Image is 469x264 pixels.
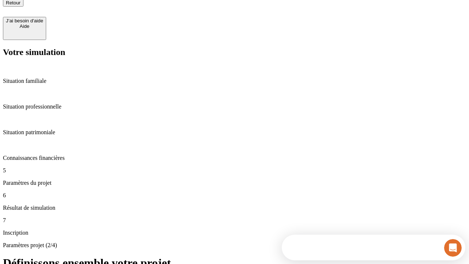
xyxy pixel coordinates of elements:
[444,239,462,257] iframe: Intercom live chat
[3,217,466,224] p: 7
[3,47,466,57] h2: Votre simulation
[3,155,466,161] p: Connaissances financières
[3,205,466,211] p: Résultat de simulation
[3,78,466,84] p: Situation familiale
[3,17,46,40] button: J’ai besoin d'aideAide
[3,103,466,110] p: Situation professionnelle
[3,129,466,136] p: Situation patrimoniale
[6,23,43,29] div: Aide
[3,242,466,249] p: Paramètres projet (2/4)
[282,235,465,260] iframe: Intercom live chat discovery launcher
[3,167,466,174] p: 5
[6,18,43,23] div: J’ai besoin d'aide
[3,180,466,186] p: Paramètres du projet
[3,192,466,199] p: 6
[3,230,466,236] p: Inscription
